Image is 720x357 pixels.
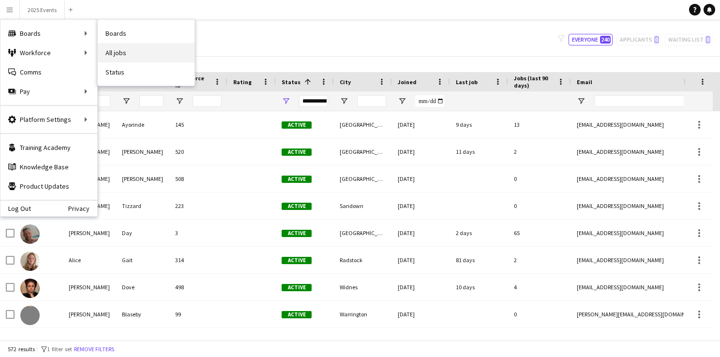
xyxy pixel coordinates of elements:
[193,95,222,107] input: Workforce ID Filter Input
[169,165,227,192] div: 508
[116,111,169,138] div: Ayorinde
[334,274,392,300] div: Widnes
[508,274,571,300] div: 4
[20,279,40,298] img: Alicia Dove
[508,165,571,192] div: 0
[116,328,169,355] div: [PERSON_NAME]
[340,97,348,105] button: Open Filter Menu
[169,220,227,246] div: 3
[392,165,450,192] div: [DATE]
[392,220,450,246] div: [DATE]
[334,138,392,165] div: [GEOGRAPHIC_DATA]
[508,328,571,355] div: 5
[169,111,227,138] div: 145
[282,176,312,183] span: Active
[0,24,97,43] div: Boards
[334,111,392,138] div: [GEOGRAPHIC_DATA]
[63,328,116,355] div: [PERSON_NAME]
[169,247,227,273] div: 314
[392,328,450,355] div: [DATE]
[508,111,571,138] div: 13
[450,111,508,138] div: 9 days
[282,149,312,156] span: Active
[116,220,169,246] div: Day
[116,193,169,219] div: Tizzard
[116,165,169,192] div: [PERSON_NAME]
[0,82,97,101] div: Pay
[456,78,478,86] span: Last job
[233,78,252,86] span: Rating
[116,301,169,327] div: Blaseby
[282,311,312,318] span: Active
[0,157,97,177] a: Knowledge Base
[334,328,392,355] div: Ryde
[139,95,164,107] input: Last Name Filter Input
[20,224,40,244] img: Alfie Day
[98,62,195,82] a: Status
[86,95,110,107] input: First Name Filter Input
[20,306,40,325] img: Alisha Blaseby
[0,205,31,212] a: Log Out
[392,274,450,300] div: [DATE]
[450,247,508,273] div: 81 days
[392,193,450,219] div: [DATE]
[415,95,444,107] input: Joined Filter Input
[169,328,227,355] div: 89
[282,230,312,237] span: Active
[98,24,195,43] a: Boards
[334,247,392,273] div: Radstock
[0,110,97,129] div: Platform Settings
[63,220,116,246] div: [PERSON_NAME]
[450,220,508,246] div: 2 days
[392,111,450,138] div: [DATE]
[600,36,611,44] span: 240
[63,247,116,273] div: Alice
[0,62,97,82] a: Comms
[169,274,227,300] div: 498
[72,344,116,355] button: Remove filters
[577,78,592,86] span: Email
[392,301,450,327] div: [DATE]
[340,78,351,86] span: City
[0,138,97,157] a: Training Academy
[282,78,300,86] span: Status
[116,247,169,273] div: Gait
[508,138,571,165] div: 2
[508,220,571,246] div: 65
[334,193,392,219] div: Sandown
[398,97,406,105] button: Open Filter Menu
[282,203,312,210] span: Active
[450,138,508,165] div: 11 days
[392,247,450,273] div: [DATE]
[282,121,312,129] span: Active
[282,257,312,264] span: Active
[450,274,508,300] div: 10 days
[20,252,40,271] img: Alice Gait
[334,165,392,192] div: [GEOGRAPHIC_DATA]
[116,274,169,300] div: Dove
[20,0,65,19] button: 2025 Events
[508,193,571,219] div: 0
[282,284,312,291] span: Active
[514,74,554,89] span: Jobs (last 90 days)
[577,97,585,105] button: Open Filter Menu
[68,205,97,212] a: Privacy
[450,328,508,355] div: 72 days
[169,193,227,219] div: 223
[63,274,116,300] div: [PERSON_NAME]
[334,220,392,246] div: [GEOGRAPHIC_DATA]
[392,138,450,165] div: [DATE]
[508,301,571,327] div: 0
[0,43,97,62] div: Workforce
[63,301,116,327] div: [PERSON_NAME]
[508,247,571,273] div: 2
[98,43,195,62] a: All jobs
[175,97,184,105] button: Open Filter Menu
[169,301,227,327] div: 99
[169,138,227,165] div: 520
[334,301,392,327] div: Warrington
[116,138,169,165] div: [PERSON_NAME]
[398,78,417,86] span: Joined
[357,95,386,107] input: City Filter Input
[569,34,613,45] button: Everyone240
